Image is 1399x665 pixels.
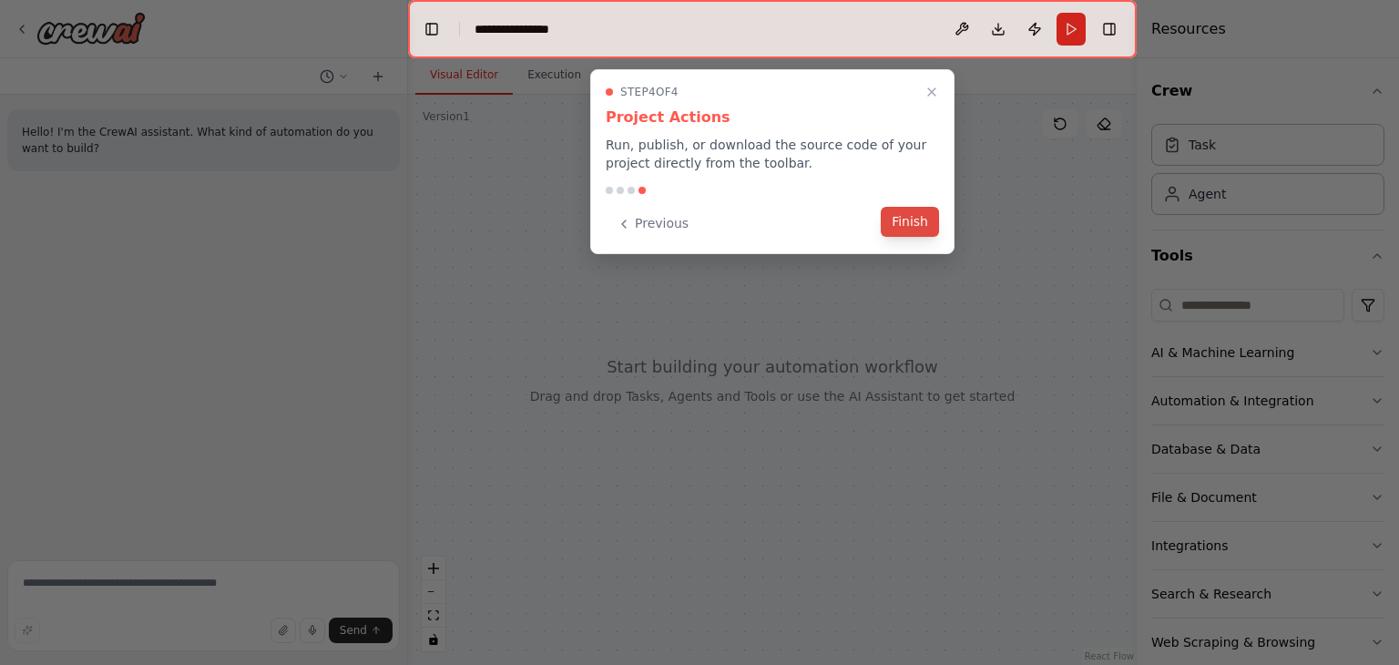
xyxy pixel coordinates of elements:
[419,16,444,42] button: Hide left sidebar
[606,209,699,239] button: Previous
[921,81,943,103] button: Close walkthrough
[606,107,939,128] h3: Project Actions
[606,136,939,172] p: Run, publish, or download the source code of your project directly from the toolbar.
[620,85,679,99] span: Step 4 of 4
[881,207,939,237] button: Finish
